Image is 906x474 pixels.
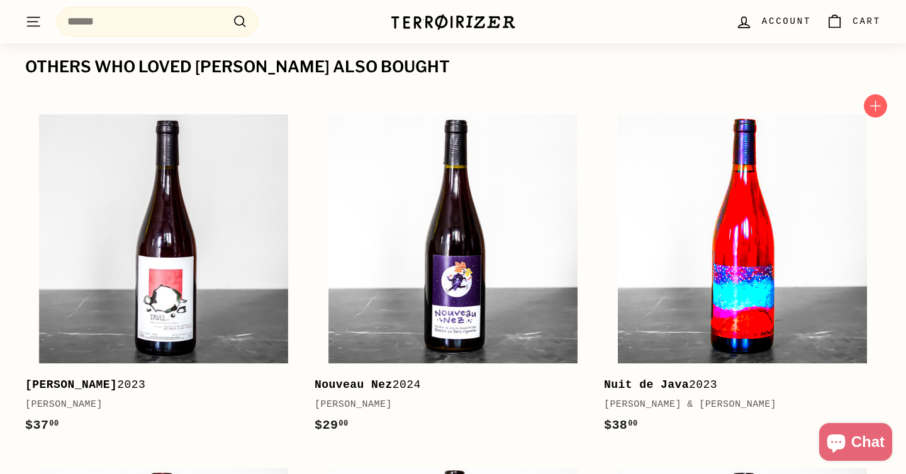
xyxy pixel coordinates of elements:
[25,397,289,412] div: [PERSON_NAME]
[604,418,638,433] span: $38
[315,397,579,412] div: [PERSON_NAME]
[25,376,289,394] div: 2023
[819,3,888,40] a: Cart
[25,378,117,391] b: [PERSON_NAME]
[315,418,349,433] span: $29
[628,419,637,428] sup: 00
[25,58,881,76] div: Others who loved [PERSON_NAME] also bought
[815,423,896,464] inbox-online-store-chat: Shopify online store chat
[853,14,881,28] span: Cart
[315,376,579,394] div: 2024
[762,14,811,28] span: Account
[315,378,393,391] b: Nouveau Nez
[49,419,59,428] sup: 00
[604,376,868,394] div: 2023
[604,378,689,391] b: Nuit de Java
[604,397,868,412] div: [PERSON_NAME] & [PERSON_NAME]
[338,419,348,428] sup: 00
[728,3,819,40] a: Account
[25,418,59,433] span: $37
[25,101,302,448] a: [PERSON_NAME]2023[PERSON_NAME]
[315,101,591,448] a: Nouveau Nez2024[PERSON_NAME]
[604,101,881,448] a: Nuit de Java2023[PERSON_NAME] & [PERSON_NAME]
